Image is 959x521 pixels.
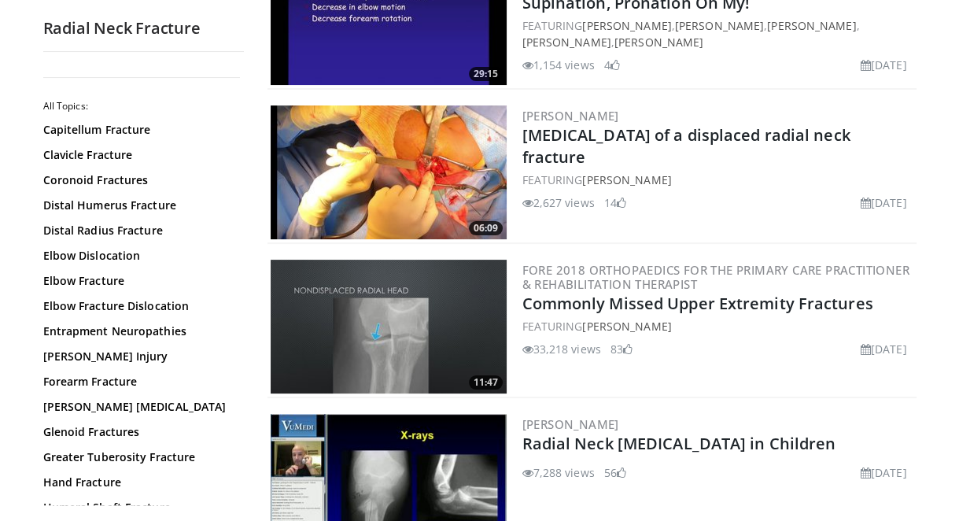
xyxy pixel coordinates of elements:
[43,298,236,314] a: Elbow Fracture Dislocation
[861,464,907,481] li: [DATE]
[604,194,626,211] li: 14
[43,424,236,440] a: Glenoid Fractures
[43,248,236,264] a: Elbow Dislocation
[271,260,507,394] a: 11:47
[675,18,764,33] a: [PERSON_NAME]
[43,349,236,364] a: [PERSON_NAME] Injury
[43,198,236,213] a: Distal Humerus Fracture
[43,147,236,163] a: Clavicle Fracture
[522,57,595,73] li: 1,154 views
[861,57,907,73] li: [DATE]
[767,18,856,33] a: [PERSON_NAME]
[43,172,236,188] a: Coronoid Fractures
[604,57,620,73] li: 4
[582,172,671,187] a: [PERSON_NAME]
[43,500,236,515] a: Humeral Shaft Fracture
[43,122,236,138] a: Capitellum Fracture
[271,105,507,239] img: 678bb699-1394-46bc-9978-939d1ebf83bc.300x170_q85_crop-smart_upscale.jpg
[43,100,240,113] h2: All Topics:
[522,464,595,481] li: 7,288 views
[861,341,907,357] li: [DATE]
[582,319,671,334] a: [PERSON_NAME]
[43,18,244,39] h2: Radial Neck Fracture
[469,221,503,235] span: 06:09
[43,475,236,490] a: Hand Fracture
[604,464,626,481] li: 56
[522,293,873,314] a: Commonly Missed Upper Extremity Fractures
[522,262,909,292] a: FORE 2018 Orthopaedics for the Primary Care Practitioner & Rehabilitation Therapist
[522,318,913,334] div: FEATURING
[469,67,503,81] span: 29:15
[522,433,836,454] a: Radial Neck [MEDICAL_DATA] in Children
[610,341,633,357] li: 83
[522,35,611,50] a: [PERSON_NAME]
[271,105,507,239] a: 06:09
[469,375,503,390] span: 11:47
[43,374,236,390] a: Forearm Fracture
[43,273,236,289] a: Elbow Fracture
[522,416,619,432] a: [PERSON_NAME]
[522,172,913,188] div: FEATURING
[43,449,236,465] a: Greater Tuberosity Fracture
[861,194,907,211] li: [DATE]
[522,108,619,124] a: [PERSON_NAME]
[43,323,236,339] a: Entrapment Neuropathies
[522,194,595,211] li: 2,627 views
[582,18,671,33] a: [PERSON_NAME]
[43,399,236,415] a: [PERSON_NAME] [MEDICAL_DATA]
[43,223,236,238] a: Distal Radius Fracture
[522,17,913,50] div: FEATURING , , , ,
[271,260,507,394] img: b2c65235-e098-4cd2-ab0f-914df5e3e270.300x170_q85_crop-smart_upscale.jpg
[614,35,703,50] a: [PERSON_NAME]
[522,124,850,168] a: [MEDICAL_DATA] of a displaced radial neck fracture
[522,341,601,357] li: 33,218 views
